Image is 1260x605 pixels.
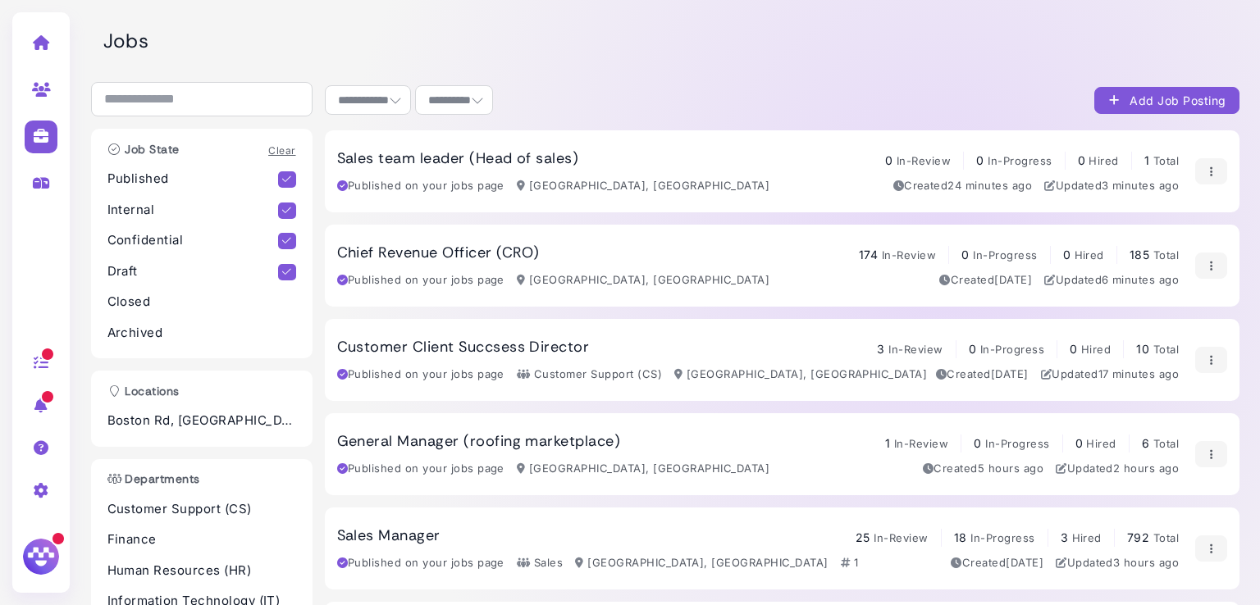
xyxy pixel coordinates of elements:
[99,472,208,486] h3: Departments
[1070,342,1077,356] span: 0
[856,530,870,544] span: 25
[976,153,984,167] span: 0
[973,248,1037,262] span: In-Progress
[1107,92,1226,109] div: Add Job Posting
[954,530,967,544] span: 18
[337,366,504,383] div: Published on your jobs page
[1113,556,1179,569] time: Sep 11, 2025
[517,461,769,477] div: [GEOGRAPHIC_DATA], [GEOGRAPHIC_DATA]
[107,324,296,343] p: Archived
[268,144,295,157] a: Clear
[107,201,279,220] p: Internal
[877,342,884,356] span: 3
[1127,530,1149,544] span: 792
[970,531,1034,544] span: In-Progress
[1130,248,1149,262] span: 185
[1153,531,1179,544] span: Total
[1086,437,1116,450] span: Hired
[859,248,878,262] span: 174
[337,272,504,289] div: Published on your jobs page
[1006,556,1043,569] time: Apr 25, 2025
[1153,343,1179,356] span: Total
[874,531,928,544] span: In-Review
[985,437,1049,450] span: In-Progress
[1081,343,1111,356] span: Hired
[1075,248,1104,262] span: Hired
[107,500,296,519] p: Customer Support (CS)
[337,461,504,477] div: Published on your jobs page
[841,555,858,571] div: 1
[107,562,296,580] p: Human Resources (HR)
[1102,273,1179,286] time: Sep 11, 2025
[1056,461,1179,477] div: Updated
[978,462,1043,475] time: Sep 11, 2025
[1094,87,1239,114] button: Add Job Posting
[1142,436,1149,450] span: 6
[107,293,296,312] p: Closed
[885,153,892,167] span: 0
[517,178,769,194] div: [GEOGRAPHIC_DATA], [GEOGRAPHIC_DATA]
[337,555,504,571] div: Published on your jobs page
[947,179,1032,192] time: Sep 11, 2025
[936,366,1029,383] div: Created
[1113,462,1179,475] time: Sep 11, 2025
[974,436,981,450] span: 0
[923,461,1043,477] div: Created
[882,248,936,262] span: In-Review
[674,366,927,383] div: [GEOGRAPHIC_DATA], [GEOGRAPHIC_DATA]
[951,555,1043,571] div: Created
[1144,153,1149,167] span: 1
[1102,179,1179,192] time: Sep 11, 2025
[1041,366,1180,383] div: Updated
[1072,531,1102,544] span: Hired
[894,437,948,450] span: In-Review
[517,555,563,571] div: Sales
[961,248,969,262] span: 0
[337,150,579,168] h3: Sales team leader (Head of sales)
[337,527,441,545] h3: Sales Manager
[1153,154,1179,167] span: Total
[575,555,828,571] div: [GEOGRAPHIC_DATA], [GEOGRAPHIC_DATA]
[337,339,590,357] h3: Customer Client Succsess Director
[107,170,279,189] p: Published
[1063,248,1071,262] span: 0
[1136,342,1149,356] span: 10
[517,366,662,383] div: Customer Support (CS)
[897,154,951,167] span: In-Review
[337,433,621,451] h3: General Manager (roofing marketplace)
[337,244,540,262] h3: Chief Revenue Officer (CRO)
[337,178,504,194] div: Published on your jobs page
[888,343,943,356] span: In-Review
[1044,272,1179,289] div: Updated
[1098,367,1180,380] time: Sep 11, 2025
[107,262,279,281] p: Draft
[991,367,1029,380] time: Sep 08, 2025
[1075,436,1083,450] span: 0
[21,536,62,577] img: Megan
[1153,248,1179,262] span: Total
[1056,555,1179,571] div: Updated
[1153,437,1179,450] span: Total
[988,154,1052,167] span: In-Progress
[969,342,976,356] span: 0
[980,343,1044,356] span: In-Progress
[1061,530,1068,544] span: 3
[107,231,279,250] p: Confidential
[103,30,1239,53] h2: Jobs
[1078,153,1085,167] span: 0
[939,272,1032,289] div: Created
[107,530,296,549] p: Finance
[107,412,296,430] p: Boston Rd, [GEOGRAPHIC_DATA], [GEOGRAPHIC_DATA]
[885,436,890,450] span: 1
[1044,178,1179,194] div: Updated
[1089,154,1118,167] span: Hired
[517,272,769,289] div: [GEOGRAPHIC_DATA], [GEOGRAPHIC_DATA]
[99,384,188,398] h3: Locations
[893,178,1033,194] div: Created
[994,273,1032,286] time: Jun 09, 2025
[99,143,188,157] h3: Job State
